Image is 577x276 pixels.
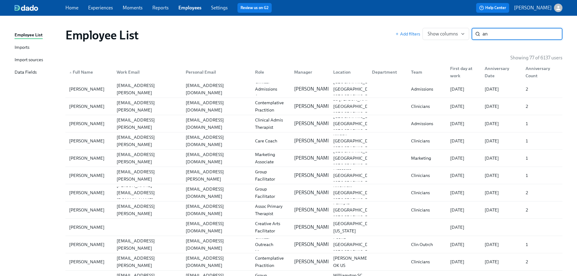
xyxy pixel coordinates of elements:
a: [PERSON_NAME][PERSON_NAME][EMAIL_ADDRESS][PERSON_NAME][DOMAIN_NAME][EMAIL_ADDRESS][DOMAIN_NAME]Co... [65,253,562,271]
div: Marketing Associate [253,151,289,165]
div: Work Email [114,68,181,76]
p: [PERSON_NAME] [294,155,332,161]
button: Review us on G2 [237,3,272,13]
div: 1 [523,155,561,162]
div: Palmyra [GEOGRAPHIC_DATA] [GEOGRAPHIC_DATA] [331,199,380,221]
div: Data Fields [15,69,37,76]
div: [DATE] [482,85,520,93]
div: [DATE] [482,189,520,196]
div: [PERSON_NAME][PERSON_NAME][EMAIL_ADDRESS][PERSON_NAME][DOMAIN_NAME][PERSON_NAME][EMAIL_ADDRESS][P... [65,167,562,184]
a: [PERSON_NAME][PERSON_NAME][EMAIL_ADDRESS][PERSON_NAME][DOMAIN_NAME][EMAIL_ADDRESS][DOMAIN_NAME]Ca... [65,132,562,150]
div: [GEOGRAPHIC_DATA] [GEOGRAPHIC_DATA] [GEOGRAPHIC_DATA] [331,147,380,169]
div: [EMAIL_ADDRESS][DOMAIN_NAME] [183,254,250,269]
div: Creative Arts Facilitator [253,220,289,234]
div: Department [367,66,406,78]
a: [PERSON_NAME][EMAIL_ADDRESS][DOMAIN_NAME]Creative Arts Facilitator[PERSON_NAME][GEOGRAPHIC_DATA],... [65,219,562,236]
div: [PERSON_NAME] [67,241,112,248]
div: Import sources [15,56,43,64]
div: Riverview [GEOGRAPHIC_DATA] [GEOGRAPHIC_DATA] [331,182,380,204]
div: [PERSON_NAME][EMAIL_ADDRESS][PERSON_NAME][DOMAIN_NAME] [183,161,250,190]
div: Role [250,66,289,78]
div: Clinicians [409,172,445,179]
div: Anniversary Date [482,65,520,79]
div: Role [253,68,289,76]
div: [DATE] [448,85,480,93]
div: Team [406,66,445,78]
div: [PERSON_NAME][EMAIL_ADDRESS][PERSON_NAME][DOMAIN_NAME] [114,230,181,259]
p: [PERSON_NAME] [294,241,332,248]
div: [EMAIL_ADDRESS][DOMAIN_NAME] [183,134,250,148]
div: [PERSON_NAME][EMAIL_ADDRESS][PERSON_NAME][DOMAIN_NAME] [114,161,181,190]
div: Anniversary Date [480,66,520,78]
div: [DATE] [448,137,480,145]
button: Help Center [476,3,509,13]
div: [EMAIL_ADDRESS][DOMAIN_NAME] [183,185,250,200]
div: [DATE] [482,241,520,248]
div: Team [409,68,445,76]
span: Help Center [479,5,506,11]
div: [PERSON_NAME] [67,103,112,110]
div: [DATE] [448,120,480,127]
div: [DATE] [448,103,480,110]
div: [PERSON_NAME] [67,85,112,93]
div: Clinicians [409,258,445,265]
p: [PERSON_NAME] [294,86,332,92]
div: 1 [523,137,561,145]
a: Moments [123,5,143,11]
div: [PERSON_NAME][PERSON_NAME][EMAIL_ADDRESS][PERSON_NAME][DOMAIN_NAME][EMAIL_ADDRESS][DOMAIN_NAME]Ca... [65,132,562,149]
div: [DATE] [448,172,480,179]
div: Clinicians [409,137,445,145]
a: Experiences [88,5,113,11]
button: [PERSON_NAME] [514,4,562,12]
div: Peoria [GEOGRAPHIC_DATA] [GEOGRAPHIC_DATA] [331,234,380,255]
div: First day at work [448,65,480,79]
p: Showing 77 of 6137 users [510,55,562,61]
div: [PERSON_NAME] OK US [331,254,371,269]
button: Show columns [423,28,469,40]
div: Location [331,68,367,76]
div: [PERSON_NAME] [67,224,112,231]
div: [DATE] [482,103,520,110]
div: 2 [523,258,561,265]
div: [PERSON_NAME][EMAIL_ADDRESS][PERSON_NAME][DOMAIN_NAME] [114,126,181,155]
div: 1 [523,241,561,248]
p: [PERSON_NAME] [514,5,552,11]
div: [EMAIL_ADDRESS][DOMAIN_NAME] [183,116,250,131]
span: Show columns [428,31,464,37]
div: Mascotte [GEOGRAPHIC_DATA] [GEOGRAPHIC_DATA] [331,165,380,186]
a: Imports [15,44,61,52]
a: Settings [211,5,228,11]
a: [PERSON_NAME][PERSON_NAME][EMAIL_ADDRESS][DOMAIN_NAME][EMAIL_ADDRESS][DOMAIN_NAME]Group Facilitat... [65,184,562,201]
a: [PERSON_NAME][PERSON_NAME][EMAIL_ADDRESS][PERSON_NAME][DOMAIN_NAME][EMAIL_ADDRESS][DOMAIN_NAME]Cl... [65,115,562,132]
a: [PERSON_NAME][PERSON_NAME][EMAIL_ADDRESS][PERSON_NAME][DOMAIN_NAME][EMAIL_ADDRESS][DOMAIN_NAME]Ma... [65,150,562,167]
div: [DATE] [448,206,480,214]
div: [DATE] [482,258,520,265]
a: [PERSON_NAME][PERSON_NAME][EMAIL_ADDRESS][PERSON_NAME][DOMAIN_NAME][EMAIL_ADDRESS][DOMAIN_NAME]Co... [65,98,562,115]
p: [PERSON_NAME] [294,172,332,179]
div: [DATE] [482,137,520,145]
div: 1 [523,120,561,127]
div: [DATE] [448,241,480,248]
a: [PERSON_NAME][PERSON_NAME][EMAIL_ADDRESS][PERSON_NAME][DOMAIN_NAME][EMAIL_ADDRESS][DOMAIN_NAME]As... [65,201,562,219]
div: Assoc Primary Therapist [253,203,289,217]
div: Clinicians [409,206,445,214]
a: dado [15,5,65,11]
div: [PERSON_NAME][PERSON_NAME][EMAIL_ADDRESS][PERSON_NAME][DOMAIN_NAME][EMAIL_ADDRESS][DOMAIN_NAME]As... [65,201,562,218]
div: Clinicians [409,103,445,110]
a: Data Fields [15,69,61,76]
div: 2 [523,189,561,196]
div: [EMAIL_ADDRESS][DOMAIN_NAME] [183,151,250,165]
div: [PERSON_NAME] [67,155,112,162]
a: Employees [178,5,201,11]
div: [PERSON_NAME][EMAIL_ADDRESS][PERSON_NAME][DOMAIN_NAME] [114,144,181,173]
div: [EMAIL_ADDRESS][DOMAIN_NAME] [183,203,250,217]
div: Anniversary Count [523,65,561,79]
a: [PERSON_NAME][PERSON_NAME][EMAIL_ADDRESS][PERSON_NAME][DOMAIN_NAME][EMAIL_ADDRESS][DOMAIN_NAME]Cl... [65,236,562,253]
p: [PERSON_NAME] [294,120,332,127]
p: [PERSON_NAME] [294,224,332,231]
div: [GEOGRAPHIC_DATA], [US_STATE] [331,220,381,234]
